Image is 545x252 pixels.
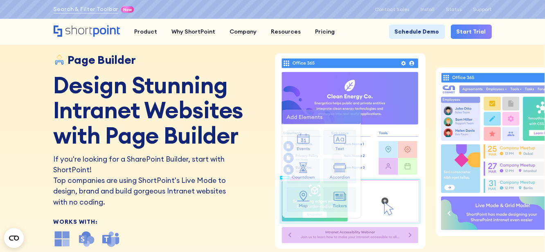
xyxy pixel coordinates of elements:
p: Top companies are using ShortPoint's Live Mode to design, brand and build gorgeous Intranet websi... [54,175,231,207]
a: Home [54,25,120,38]
div: Works With: [54,219,268,225]
a: Resources [264,25,308,39]
img: microsoft teams icon [102,230,119,248]
div: Resources [271,27,301,36]
a: Start Trial [451,25,492,39]
button: Open CMP widget [4,228,24,248]
a: Schedule Demo [389,25,445,39]
a: Product [127,25,164,39]
div: Product [134,27,157,36]
iframe: Chat Widget [504,213,545,252]
div: Page Builder [68,53,136,66]
a: Contact Sales [375,7,410,12]
div: Pricing [315,27,335,36]
a: Pricing [308,25,342,39]
div: Company [230,27,257,36]
img: SharePoint icon [78,230,95,248]
a: Install [421,7,435,12]
a: Company [223,25,264,39]
div: Why ShortPoint [171,27,215,36]
img: microsoft office icon [54,230,71,248]
h2: If you're looking for a SharePoint Builder, start with ShortPoint! [54,154,231,175]
a: Search & Filter Toolbar [54,5,119,13]
a: Support [473,7,492,12]
h1: Design Stunning Intranet Websites with Page Builder [54,72,268,148]
a: Status [446,7,462,12]
a: Why ShortPoint [164,25,223,39]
